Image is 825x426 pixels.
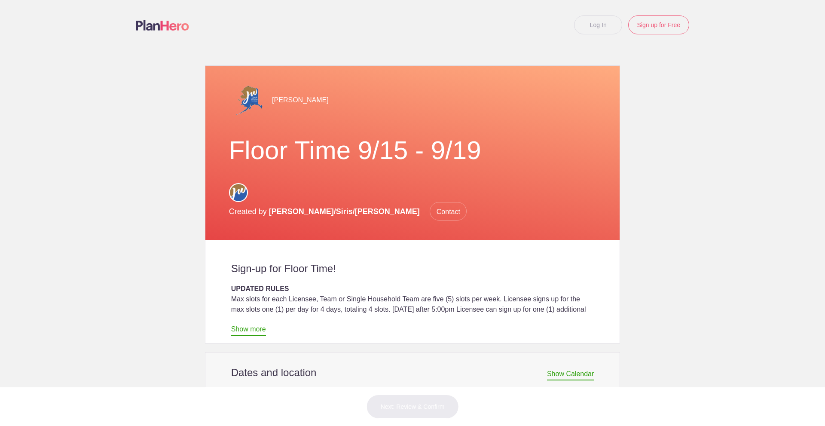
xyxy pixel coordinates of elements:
img: Circle for social [229,183,248,202]
a: Sign up for Free [628,15,689,34]
div: Max slots for each Licensee, Team or Single Household Team are five (5) slots per week. Licensee ... [231,294,594,335]
a: Show more [231,325,266,336]
img: Alaska jw logo transparent [229,83,263,118]
h2: Sign-up for Floor Time! [231,262,594,275]
p: Created by [229,202,467,221]
h2: Dates and location [231,366,594,379]
span: [PERSON_NAME]/Siris/[PERSON_NAME] [269,207,420,216]
span: Show Calendar [547,370,594,380]
button: Next: Review & Confirm [367,395,459,419]
span: Contact [430,202,467,221]
div: [PERSON_NAME] [229,83,596,118]
strong: UPDATED RULES [231,285,289,292]
h1: Floor Time 9/15 - 9/19 [229,135,596,166]
img: Logo main planhero [136,20,189,31]
a: Log In [574,15,622,34]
